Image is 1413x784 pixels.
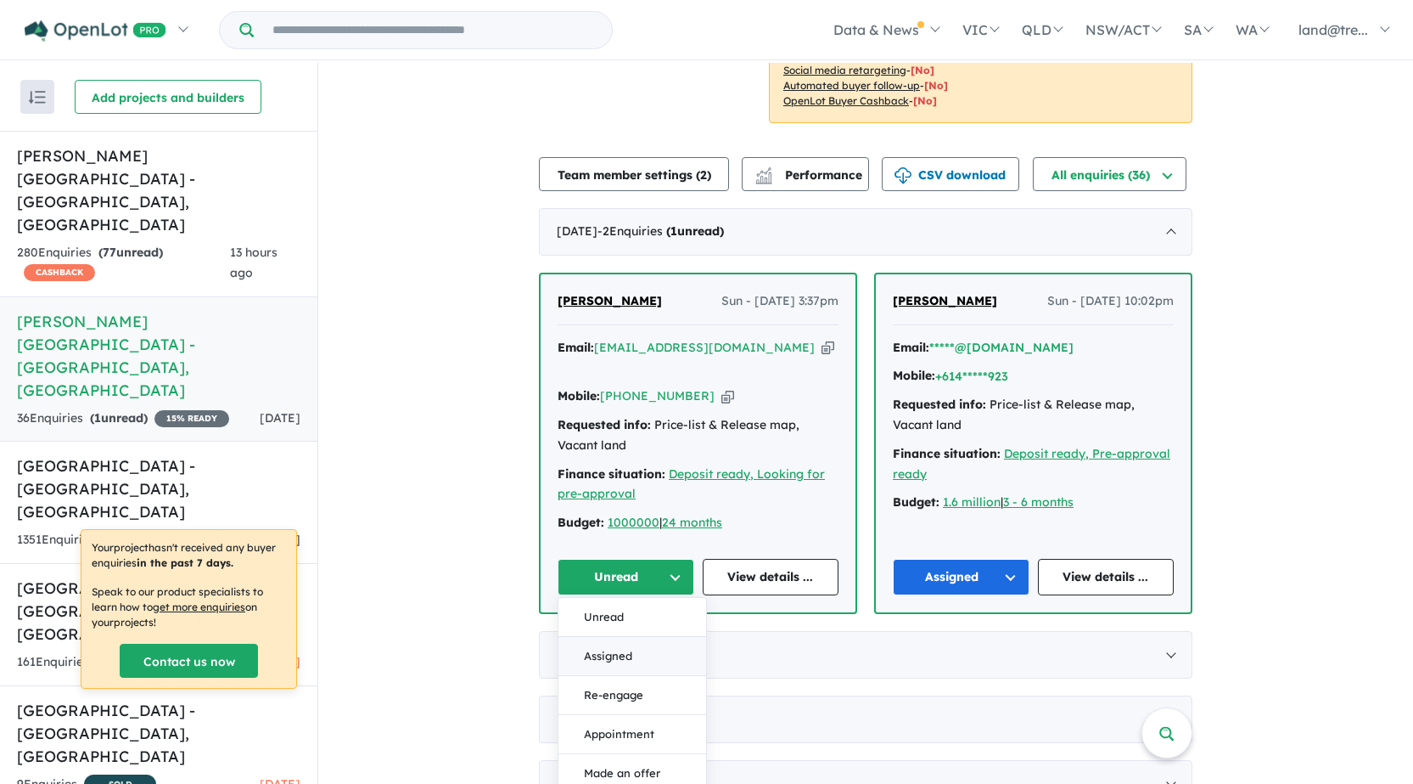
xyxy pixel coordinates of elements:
a: View details ... [703,559,839,595]
a: 1000000 [608,515,659,530]
img: bar-chart.svg [755,172,772,183]
button: Re-engage [558,676,706,715]
div: 36 Enquir ies [17,409,229,429]
img: sort.svg [29,91,46,104]
strong: Budget: [893,494,939,510]
div: | [893,493,1174,513]
p: Your project hasn't received any buyer enquiries [92,540,286,571]
a: [PERSON_NAME] [558,291,662,312]
u: Social media retargeting [783,64,906,76]
strong: Budget: [558,515,604,530]
strong: Email: [558,340,594,355]
div: [DATE] [539,208,1192,256]
span: 77 [103,245,116,260]
button: Appointment [558,715,706,754]
strong: Mobile: [893,368,935,383]
strong: Finance situation: [893,446,1001,461]
strong: ( unread) [98,245,163,260]
strong: Requested info: [558,417,651,432]
p: Speak to our product specialists to learn how to on your projects ! [92,584,286,630]
span: [PERSON_NAME] [558,293,662,308]
a: View details ... [1038,559,1175,595]
span: [No] [924,79,948,92]
a: [PERSON_NAME] [893,291,997,312]
div: | [558,513,838,533]
span: [DATE] [260,410,300,426]
input: Try estate name, suburb, builder or developer [257,12,608,48]
a: 1.6 million [943,494,1001,510]
button: Unread [558,598,706,637]
strong: Finance situation: [558,466,665,482]
button: Assigned [893,559,1029,595]
a: Deposit ready, Looking for pre-approval [558,466,825,502]
a: Deposit ready, Pre-approval ready [893,446,1170,482]
a: 3 - 6 months [1003,494,1074,510]
button: Copy [821,339,834,357]
h5: [PERSON_NAME] [GEOGRAPHIC_DATA] - [GEOGRAPHIC_DATA] , [GEOGRAPHIC_DATA] [17,310,300,402]
div: Price-list & Release map, Vacant land [893,395,1174,436]
span: Sun - [DATE] 3:37pm [721,291,838,312]
a: [EMAIL_ADDRESS][DOMAIN_NAME] [594,340,815,355]
b: in the past 7 days. [137,556,233,569]
span: 1 [94,410,101,426]
strong: Requested info: [893,397,986,412]
a: 24 months [662,515,722,530]
strong: ( unread) [666,223,724,239]
span: 13 hours ago [230,245,278,280]
span: 2 [700,167,707,183]
span: Performance [758,167,862,183]
div: [DATE] [539,696,1192,743]
strong: ( unread) [90,410,148,426]
div: Price-list & Release map, Vacant land [558,415,838,456]
button: Performance [742,157,869,191]
div: 1351 Enquir ies [17,530,243,550]
span: Sun - [DATE] 10:02pm [1047,291,1174,312]
a: Contact us now [120,644,258,678]
u: get more enquiries [153,601,245,613]
button: Assigned [558,637,706,676]
h5: [GEOGRAPHIC_DATA] - [GEOGRAPHIC_DATA] , [GEOGRAPHIC_DATA] [17,699,300,768]
button: Unread [558,559,694,595]
button: All enquiries (36) [1033,157,1186,191]
span: [PERSON_NAME] [893,293,997,308]
span: 15 % READY [154,410,229,427]
h5: [GEOGRAPHIC_DATA] - [GEOGRAPHIC_DATA] , [GEOGRAPHIC_DATA] [17,577,300,646]
span: 1 [670,223,677,239]
div: 161 Enquir ies [17,652,172,673]
u: OpenLot Buyer Cashback [783,94,909,107]
button: Add projects and builders [75,80,261,114]
span: - 2 Enquir ies [597,223,724,239]
button: Team member settings (2) [539,157,729,191]
span: [No] [911,64,934,76]
u: Automated buyer follow-up [783,79,920,92]
img: line-chart.svg [756,167,771,177]
span: [No] [913,94,937,107]
div: 280 Enquir ies [17,243,230,284]
img: Openlot PRO Logo White [25,20,166,42]
button: Copy [721,387,734,405]
strong: Email: [893,340,929,355]
a: [PHONE_NUMBER] [600,388,715,403]
span: land@tre... [1298,21,1368,38]
img: download icon [894,167,911,184]
h5: [GEOGRAPHIC_DATA] - [GEOGRAPHIC_DATA] , [GEOGRAPHIC_DATA] [17,454,300,523]
div: [DATE] [539,631,1192,679]
strong: Mobile: [558,388,600,403]
button: CSV download [882,157,1019,191]
span: CASHBACK [24,264,95,281]
h5: [PERSON_NAME][GEOGRAPHIC_DATA] - [GEOGRAPHIC_DATA] , [GEOGRAPHIC_DATA] [17,144,300,236]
